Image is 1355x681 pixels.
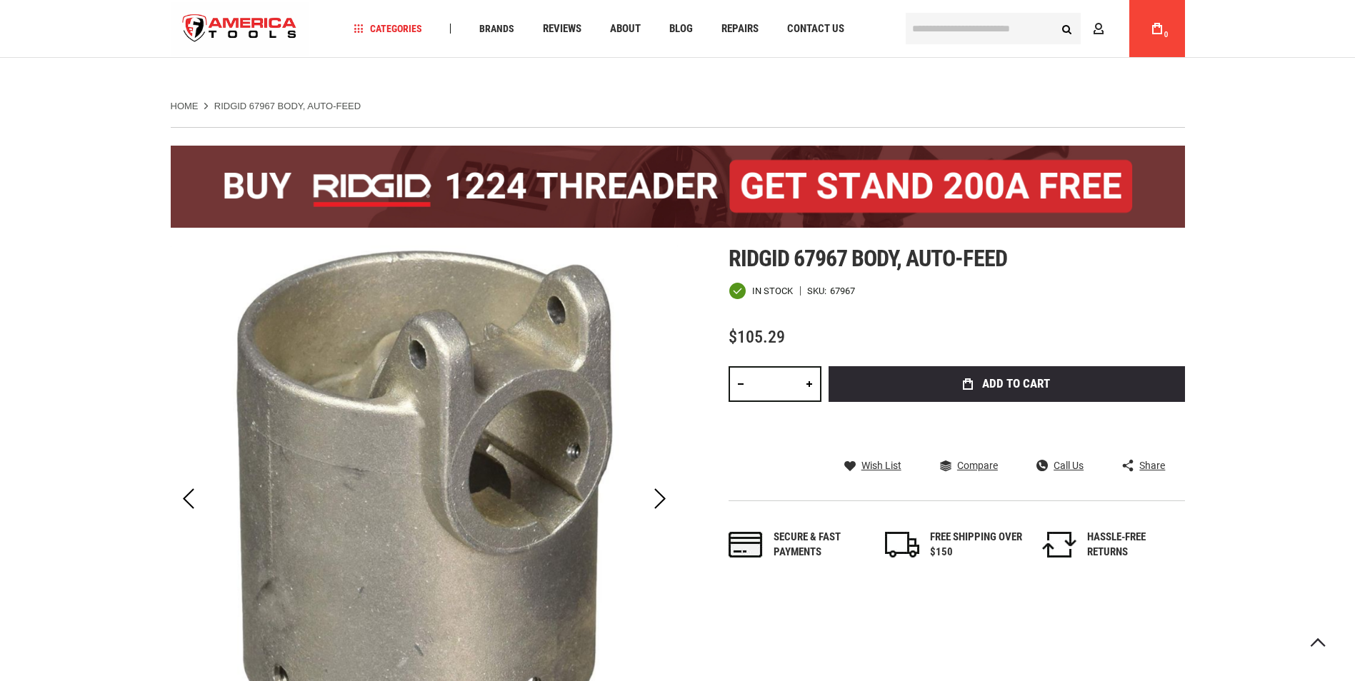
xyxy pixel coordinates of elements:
[752,286,793,296] span: In stock
[787,24,844,34] span: Contact Us
[807,286,830,296] strong: SKU
[1139,460,1165,470] span: Share
[1087,530,1180,560] div: HASSLE-FREE RETURNS
[940,459,998,472] a: Compare
[663,19,699,39] a: Blog
[1036,459,1084,472] a: Call Us
[354,24,422,34] span: Categories
[1054,15,1081,42] button: Search
[1164,31,1169,39] span: 0
[610,24,641,34] span: About
[844,459,901,472] a: Wish List
[781,19,851,39] a: Contact Us
[729,532,763,558] img: payments
[1054,460,1084,470] span: Call Us
[861,460,901,470] span: Wish List
[829,366,1185,402] button: Add to Cart
[536,19,588,39] a: Reviews
[479,24,514,34] span: Brands
[171,2,309,56] a: store logo
[721,24,759,34] span: Repairs
[1042,532,1076,558] img: returns
[347,19,429,39] a: Categories
[604,19,647,39] a: About
[729,282,793,300] div: Availability
[957,460,998,470] span: Compare
[982,378,1050,390] span: Add to Cart
[729,327,785,347] span: $105.29
[885,532,919,558] img: shipping
[543,24,581,34] span: Reviews
[171,100,199,113] a: Home
[715,19,765,39] a: Repairs
[830,286,855,296] div: 67967
[171,2,309,56] img: America Tools
[826,406,1188,412] iframe: Secure express checkout frame
[171,146,1185,228] img: BOGO: Buy the RIDGID® 1224 Threader (26092), get the 92467 200A Stand FREE!
[214,101,361,111] strong: RIDGID 67967 BODY, AUTO-FEED
[774,530,866,560] div: Secure & fast payments
[669,24,693,34] span: Blog
[729,245,1007,272] span: Ridgid 67967 body, auto-feed
[473,19,521,39] a: Brands
[930,530,1023,560] div: FREE SHIPPING OVER $150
